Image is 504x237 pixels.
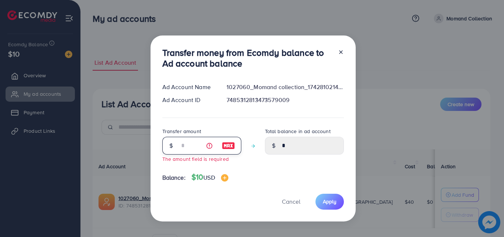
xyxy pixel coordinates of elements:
span: Apply [323,198,336,205]
img: image [222,141,235,150]
label: Total balance in ad account [265,128,331,135]
h3: Transfer money from Ecomdy balance to Ad account balance [162,47,332,69]
div: Ad Account Name [156,83,221,91]
button: Apply [315,194,344,210]
h4: $10 [191,173,228,182]
img: image [221,174,228,182]
label: Transfer amount [162,128,201,135]
div: 1027060_Momand collection_1742810214189 [221,83,349,91]
span: Cancel [282,197,300,206]
small: The amount field is required [162,155,229,162]
button: Cancel [273,194,310,210]
span: USD [203,173,215,182]
div: 7485312813473579009 [221,96,349,104]
div: Ad Account ID [156,96,221,104]
span: Balance: [162,173,186,182]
